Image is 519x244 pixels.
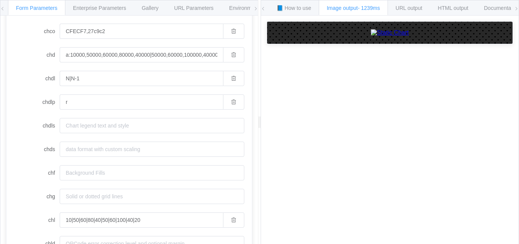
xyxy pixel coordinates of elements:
[14,71,60,86] label: chdl
[327,5,380,11] span: Image output
[60,94,223,110] input: Position of the legend and order of the legend entries
[229,5,262,11] span: Environments
[14,47,60,62] label: chd
[14,118,60,133] label: chdls
[277,5,311,11] span: 📘 How to use
[396,5,422,11] span: URL output
[14,94,60,110] label: chdlp
[358,5,380,11] span: - 1239ms
[438,5,468,11] span: HTML output
[371,29,409,36] img: Static Chart
[16,5,57,11] span: Form Parameters
[60,118,244,133] input: Chart legend text and style
[14,189,60,204] label: chg
[73,5,126,11] span: Enterprise Parameters
[60,142,244,157] input: data format with custom scaling
[14,24,60,39] label: chco
[14,212,60,228] label: chl
[14,165,60,180] label: chf
[60,71,223,86] input: Text for each series, to display in the legend
[60,189,244,204] input: Solid or dotted grid lines
[60,47,223,62] input: chart data
[275,29,505,36] a: Static Chart
[174,5,214,11] span: URL Parameters
[14,142,60,157] label: chds
[142,5,158,11] span: Gallery
[60,24,223,39] input: series colors
[60,212,223,228] input: bar, pie slice, doughnut slice and polar slice chart labels
[60,165,244,180] input: Background Fills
